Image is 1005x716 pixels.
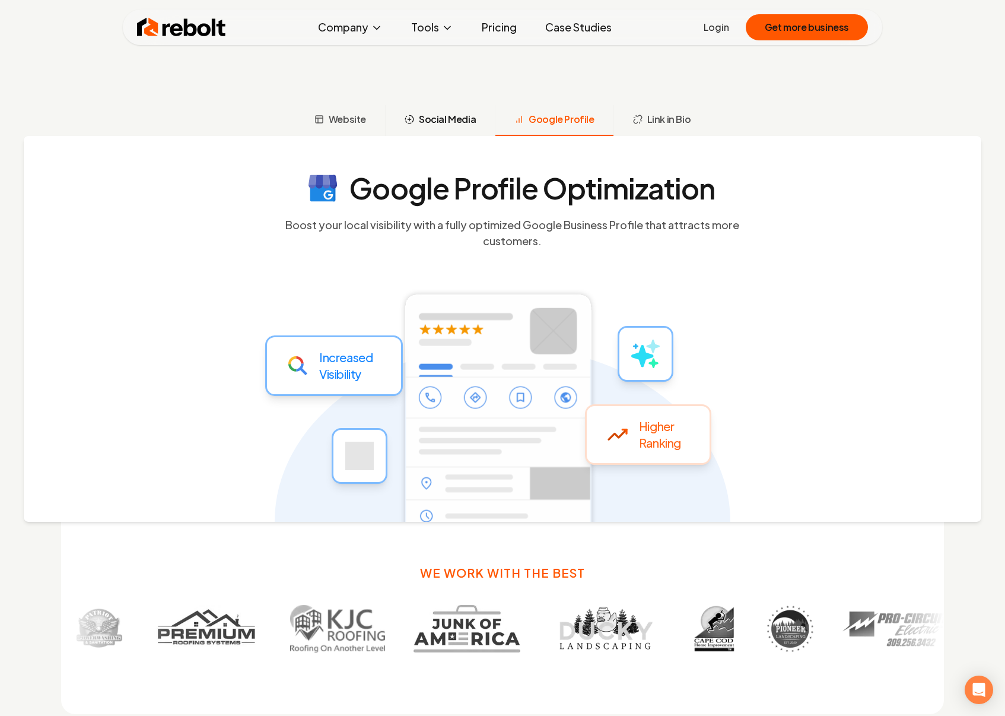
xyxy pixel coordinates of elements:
[413,605,520,652] img: Customer 4
[290,605,384,652] img: Customer 3
[704,20,729,34] a: Login
[420,565,585,581] h3: We work with the best
[472,15,526,39] a: Pricing
[137,15,226,39] img: Rebolt Logo
[295,105,385,136] button: Website
[329,112,366,126] span: Website
[402,15,463,39] button: Tools
[495,105,613,136] button: Google Profile
[613,105,710,136] button: Link in Bio
[529,112,594,126] span: Google Profile
[385,105,495,136] button: Social Media
[766,605,813,652] img: Customer 7
[349,174,715,202] h4: Google Profile Optimization
[548,605,661,652] img: Customer 5
[419,112,476,126] span: Social Media
[647,112,691,126] span: Link in Bio
[842,605,950,652] img: Customer 8
[690,605,737,652] img: Customer 6
[746,14,868,40] button: Get more business
[639,418,681,451] p: Higher Ranking
[319,349,373,382] p: Increased Visibility
[965,676,993,704] div: Open Intercom Messenger
[75,605,122,652] img: Customer 1
[151,605,261,652] img: Customer 2
[309,15,392,39] button: Company
[536,15,621,39] a: Case Studies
